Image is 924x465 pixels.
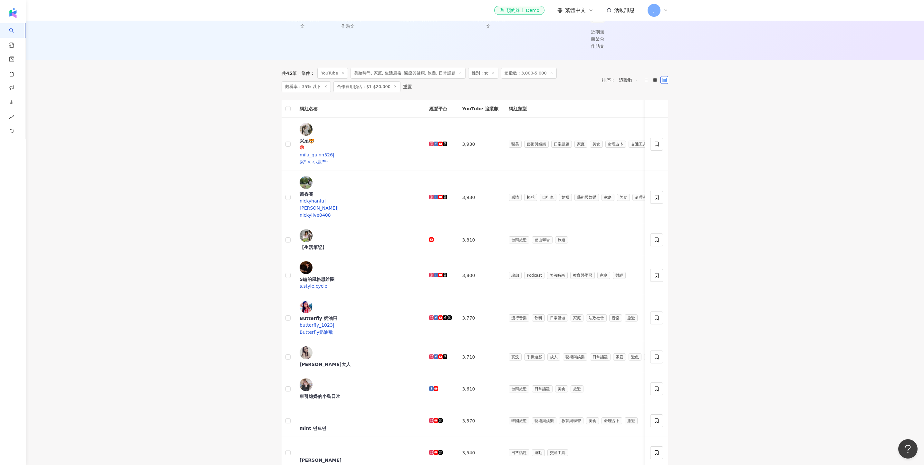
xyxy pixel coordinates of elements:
[300,442,313,455] img: KOL Avatar
[570,272,595,279] span: 教育與學習
[509,449,529,456] span: 日常話題
[509,272,522,279] span: 瑜珈
[586,314,607,322] span: 法政社會
[286,71,292,76] span: 45
[532,417,556,424] span: 藝術與娛樂
[524,194,537,201] span: 棒球
[300,213,331,218] span: nickylive0408
[300,159,329,164] span: 采² × 小鹿ᴹᴵᴸᵁ
[300,191,419,197] div: 茜香閣
[300,276,419,282] div: S編的風格思維圈
[300,176,313,189] img: KOL Avatar
[532,449,545,456] span: 運動
[300,229,419,251] a: KOL Avatar【生活筆記】
[499,7,539,14] div: 預約線上 Demo
[300,229,313,242] img: KOL Avatar
[540,194,556,201] span: 自行車
[424,100,457,118] th: 經營平台
[300,410,313,423] img: KOL Avatar
[547,272,568,279] span: 美妝時尚
[509,194,522,201] span: 感情
[470,15,507,30] div: 近期無商業合作貼文
[613,272,626,279] span: 財經
[653,7,655,14] span: J
[632,194,653,201] span: 命理占卜
[457,405,504,437] td: 3,570
[300,425,419,431] div: mint 민트민
[555,236,568,243] span: 旅遊
[332,15,363,30] div: 近期無商業合作貼文
[644,353,657,361] span: 美髮
[333,81,400,92] span: 合作費用預估：$1-$20,000
[524,141,549,148] span: 藝術與娛樂
[457,118,504,171] td: 3,930
[524,272,544,279] span: Podcast
[524,353,545,361] span: 手機遊戲
[300,346,313,359] img: KOL Avatar
[300,176,419,219] a: KOL Avatar茜香閣nickyhanfu|[PERSON_NAME]|nickylive0408
[300,315,419,322] div: Butterfly 奶油飛
[317,68,348,79] span: YouTube
[614,7,635,13] span: 活動訊息
[605,141,626,148] span: 命理占卜
[300,205,337,211] span: [PERSON_NAME]
[300,361,419,368] div: [PERSON_NAME]大人
[300,261,313,274] img: KOL Avatar
[300,198,324,203] span: nickyhanfu
[457,373,504,405] td: 3,610
[559,417,583,424] span: 教育與學習
[297,71,315,76] span: 條件 ：
[547,449,568,456] span: 交通工具
[571,385,583,392] span: 旅遊
[617,194,630,201] span: 美食
[8,8,18,18] img: logo icon
[324,198,326,203] span: |
[457,295,504,341] td: 3,770
[457,100,504,118] th: YouTube 追蹤數
[403,84,412,89] div: 重置
[565,7,586,14] span: 繁體中文
[898,439,918,459] iframe: Help Scout Beacon - Open
[563,353,587,361] span: 藝術與娛樂
[468,68,498,79] span: 性別：女
[351,68,465,79] span: 美妝時尚, 家庭, 生活風格, 醫療與健康, 旅遊, 日常話題
[625,314,638,322] span: 旅遊
[590,28,605,50] div: 近期無商業合作貼文
[300,261,419,290] a: KOL AvatarS編的風格思維圈s.style.cycle
[457,341,504,373] td: 3,710
[300,410,419,431] a: KOL Avatarmint 민트민
[282,81,331,92] span: 觀看率：35% 以下
[574,141,587,148] span: 家庭
[602,75,642,85] div: 排序：
[547,314,568,322] span: 日常話題
[300,123,313,136] img: KOL Avatar
[590,141,603,148] span: 美食
[494,6,544,15] a: 預約線上 Demo
[532,314,545,322] span: 飲料
[532,236,553,243] span: 登山攀岩
[300,283,327,289] span: s.style.cycle
[501,68,557,79] span: 追蹤數：3,000-5,000
[284,15,321,30] div: 近期無商業合作貼文
[609,314,622,322] span: 音樂
[337,205,339,211] span: |
[457,256,504,295] td: 3,800
[294,100,424,118] th: 網紅名稱
[555,385,568,392] span: 美食
[590,353,611,361] span: 日常話題
[547,353,560,361] span: 成人
[602,194,614,201] span: 家庭
[509,314,529,322] span: 流行音樂
[571,314,583,322] span: 家庭
[333,152,334,157] span: |
[574,194,599,201] span: 藝術與娛樂
[629,141,649,148] span: 交通工具
[509,236,529,243] span: 台灣旅遊
[457,224,504,256] td: 3,810
[300,457,419,463] div: [PERSON_NAME]
[9,111,14,125] span: rise
[300,152,333,157] span: mila_quinn526
[333,322,334,328] span: |
[300,442,419,463] a: KOL Avatar[PERSON_NAME]
[602,417,622,424] span: 命理占卜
